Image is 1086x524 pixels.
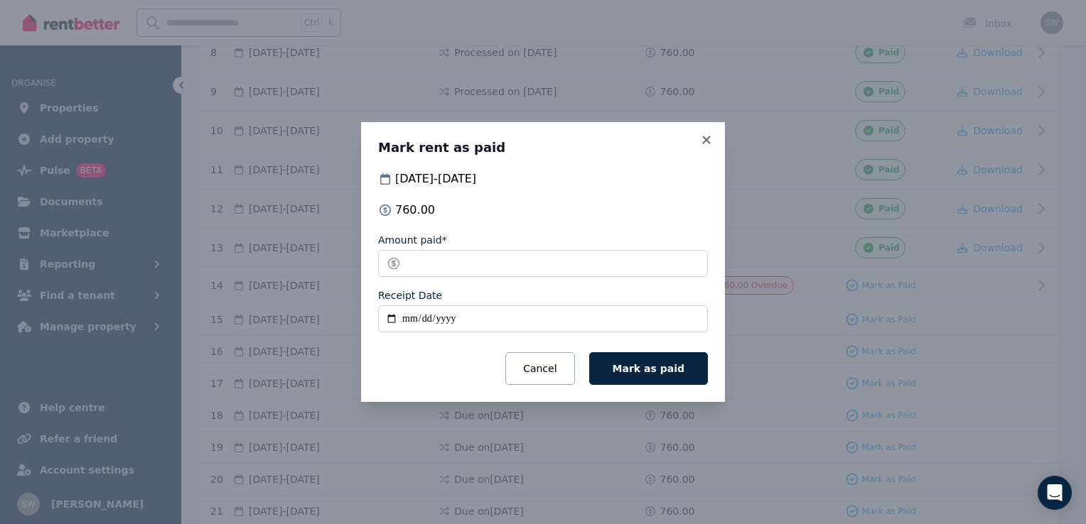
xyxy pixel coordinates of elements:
[378,233,447,247] label: Amount paid*
[395,202,435,219] span: 760.00
[395,170,476,187] span: [DATE] - [DATE]
[1038,476,1072,510] div: Open Intercom Messenger
[613,363,684,374] span: Mark as paid
[589,352,708,385] button: Mark as paid
[378,139,708,156] h3: Mark rent as paid
[378,288,442,302] label: Receipt Date
[505,352,574,385] button: Cancel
